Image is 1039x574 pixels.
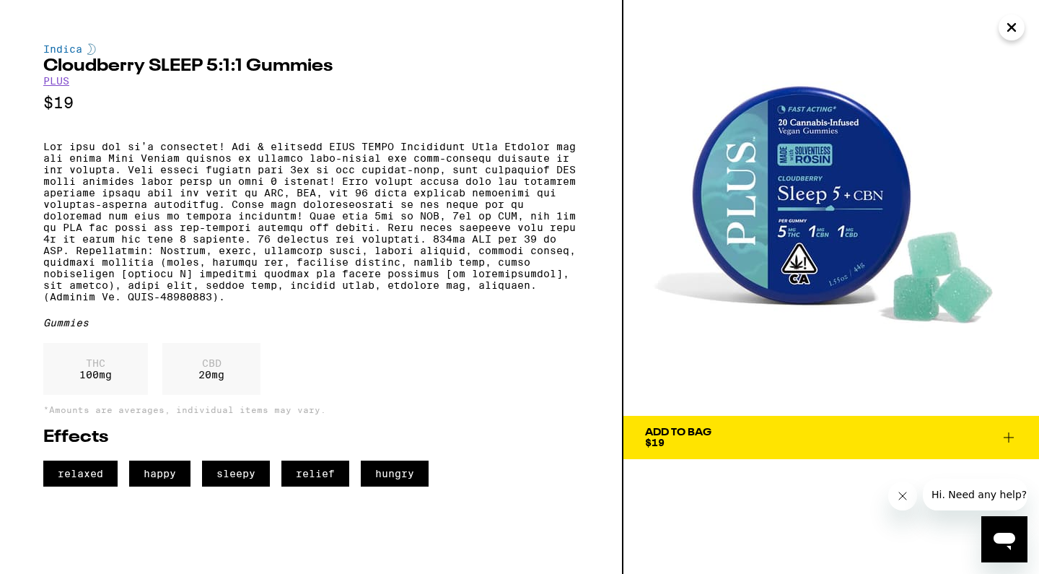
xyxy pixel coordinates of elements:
div: 20 mg [162,343,260,395]
button: Close [999,14,1025,40]
p: Lor ipsu dol si’a consectet! Adi & elitsedd EIUS TEMPO Incididunt Utla Etdolor mag ali enima Mini... [43,141,579,303]
p: THC [79,357,112,369]
span: sleepy [202,461,270,487]
span: relaxed [43,461,118,487]
p: $19 [43,94,579,112]
button: Add To Bag$19 [623,416,1039,459]
p: *Amounts are averages, individual items may vary. [43,405,579,414]
iframe: Message from company [923,479,1027,510]
h2: Cloudberry SLEEP 5:1:1 Gummies [43,58,579,75]
span: hungry [361,461,429,487]
iframe: Close message [888,482,917,510]
span: happy [129,461,190,487]
div: Indica [43,43,579,55]
div: Add To Bag [645,427,711,438]
img: indicaColor.svg [87,43,96,55]
iframe: Button to launch messaging window [981,516,1027,562]
div: 100 mg [43,343,148,395]
h2: Effects [43,429,579,446]
span: relief [281,461,349,487]
div: Gummies [43,317,579,329]
span: $19 [645,437,665,448]
p: CBD [198,357,224,369]
a: PLUS [43,75,69,87]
